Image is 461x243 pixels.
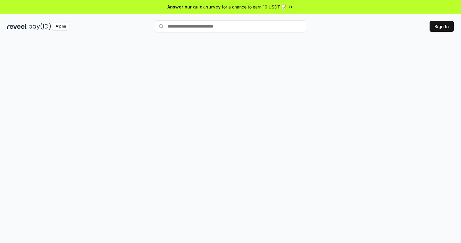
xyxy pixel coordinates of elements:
span: Answer our quick survey [167,4,221,10]
div: Alpha [52,23,69,30]
img: pay_id [29,23,51,30]
img: reveel_dark [7,23,27,30]
button: Sign In [430,21,454,32]
span: for a chance to earn 10 USDT 📝 [222,4,286,10]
